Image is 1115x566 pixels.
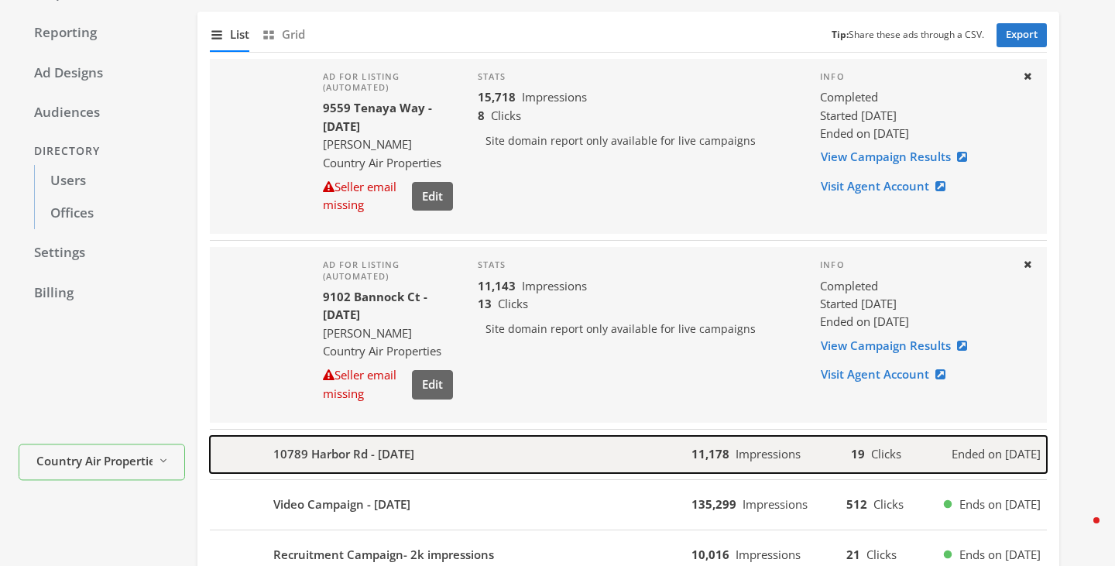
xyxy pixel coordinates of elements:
[412,182,453,211] button: Edit
[323,342,453,360] div: Country Air Properties
[323,135,453,153] div: [PERSON_NAME]
[323,71,453,94] h4: Ad for listing (automated)
[820,295,1010,313] div: Started [DATE]
[820,331,977,360] a: View Campaign Results
[820,277,878,295] span: completed
[832,28,849,41] b: Tip:
[34,197,185,230] a: Offices
[522,89,587,105] span: Impressions
[323,366,406,403] div: Seller email missing
[873,496,904,512] span: Clicks
[34,165,185,197] a: Users
[820,125,909,141] span: Ended on [DATE]
[262,18,305,51] button: Grid
[866,547,897,562] span: Clicks
[491,108,521,123] span: Clicks
[323,154,453,172] div: Country Air Properties
[478,259,796,270] h4: Stats
[19,237,185,269] a: Settings
[959,496,1041,513] span: Ends on [DATE]
[478,296,492,311] b: 13
[820,360,955,389] a: Visit Agent Account
[323,178,406,214] div: Seller email missing
[498,296,528,311] span: Clicks
[19,57,185,90] a: Ad Designs
[743,496,808,512] span: Impressions
[210,18,249,51] button: List
[19,97,185,129] a: Audiences
[323,100,432,133] b: 9559 Tenaya Way - [DATE]
[820,107,1010,125] div: Started [DATE]
[478,108,485,123] b: 8
[851,446,865,461] b: 19
[323,324,453,342] div: [PERSON_NAME]
[736,547,801,562] span: Impressions
[478,71,796,82] h4: Stats
[832,28,984,43] small: Share these ads through a CSV.
[997,23,1047,47] a: Export
[820,142,977,171] a: View Campaign Results
[323,259,453,282] h4: Ad for listing (automated)
[478,125,796,157] p: Site domain report only available for live campaigns
[36,452,153,470] span: Country Air Properties
[736,446,801,461] span: Impressions
[273,445,414,463] b: 10789 Harbor Rd - [DATE]
[1062,513,1100,551] iframe: Intercom live chat
[820,259,1010,270] h4: Info
[846,496,867,512] b: 512
[19,17,185,50] a: Reporting
[820,314,909,329] span: Ended on [DATE]
[846,547,860,562] b: 21
[412,370,453,399] button: Edit
[691,547,729,562] b: 10,016
[210,436,1047,473] button: 10789 Harbor Rd - [DATE]11,178Impressions19ClicksEnded on [DATE]
[210,486,1047,523] button: Video Campaign - [DATE]135,299Impressions512ClicksEnds on [DATE]
[19,277,185,310] a: Billing
[230,26,249,43] span: List
[691,496,736,512] b: 135,299
[282,26,305,43] span: Grid
[820,88,878,106] span: completed
[478,313,796,345] p: Site domain report only available for live campaigns
[820,172,955,201] a: Visit Agent Account
[691,446,729,461] b: 11,178
[19,137,185,166] div: Directory
[952,445,1041,463] span: Ended on [DATE]
[478,89,516,105] b: 15,718
[522,278,587,293] span: Impressions
[820,71,1010,82] h4: Info
[871,446,901,461] span: Clicks
[959,546,1041,564] span: Ends on [DATE]
[273,546,494,564] b: Recruitment Campaign- 2k impressions
[19,444,185,481] button: Country Air Properties
[273,496,410,513] b: Video Campaign - [DATE]
[323,289,427,322] b: 9102 Bannock Ct - [DATE]
[478,278,516,293] b: 11,143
